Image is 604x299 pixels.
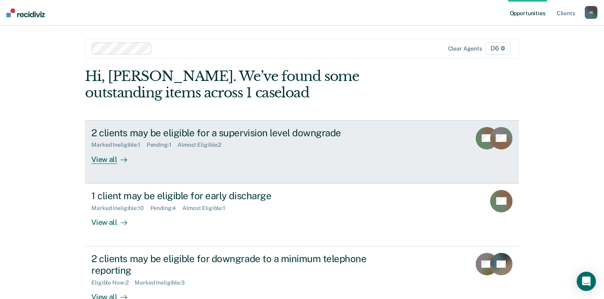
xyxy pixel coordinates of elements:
div: Marked Ineligible : 1 [91,141,146,148]
div: Almost Eligible : 1 [182,205,232,212]
div: Hi, [PERSON_NAME]. We’ve found some outstanding items across 1 caseload [85,68,432,101]
div: View all [91,211,136,227]
div: Almost Eligible : 2 [178,141,228,148]
span: D6 [485,42,511,55]
div: 2 clients may be eligible for a supervision level downgrade [91,127,373,139]
div: 2 clients may be eligible for downgrade to a minimum telephone reporting [91,253,373,276]
button: H [585,6,598,19]
div: Eligible Now : 2 [91,279,135,286]
div: Pending : 4 [150,205,183,212]
a: 1 client may be eligible for early dischargeMarked Ineligible:10Pending:4Almost Eligible:1View all [85,184,519,246]
div: Marked Ineligible : 10 [91,205,150,212]
div: View all [91,148,136,164]
div: Marked Ineligible : 3 [135,279,191,286]
a: 2 clients may be eligible for a supervision level downgradeMarked Ineligible:1Pending:1Almost Eli... [85,120,519,184]
div: Clear agents [448,45,482,52]
div: Open Intercom Messenger [577,272,596,291]
img: Recidiviz [6,8,45,17]
div: Pending : 1 [147,141,178,148]
div: 1 client may be eligible for early discharge [91,190,373,202]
